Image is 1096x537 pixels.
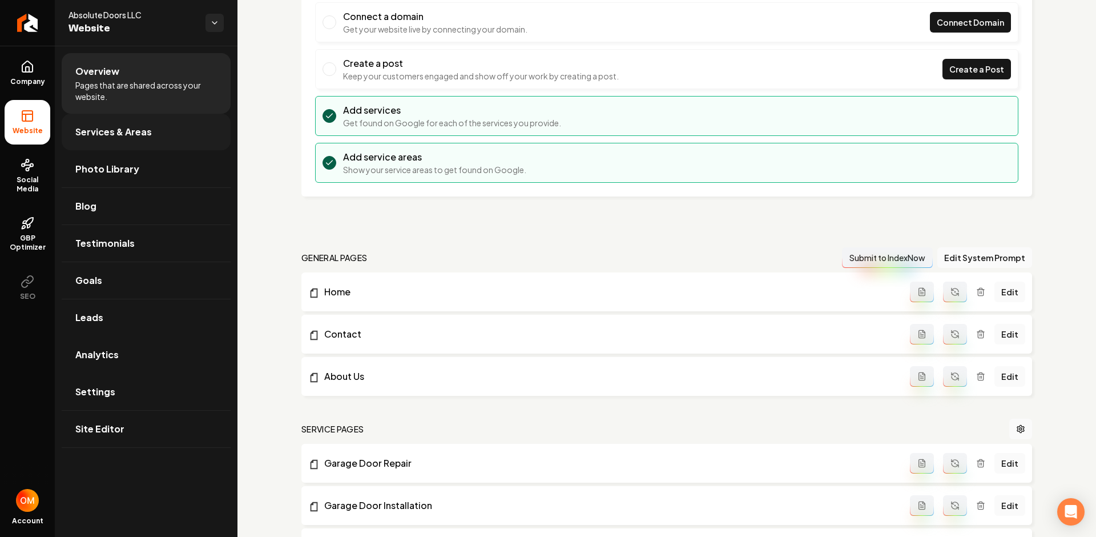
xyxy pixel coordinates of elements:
[12,516,43,526] span: Account
[994,282,1025,302] a: Edit
[68,21,196,37] span: Website
[910,366,934,387] button: Add admin page prompt
[308,499,910,512] a: Garage Door Installation
[62,374,231,410] a: Settings
[301,423,364,435] h2: Service Pages
[5,175,50,194] span: Social Media
[62,188,231,225] a: Blog
[949,63,1004,75] span: Create a Post
[75,65,119,78] span: Overview
[75,422,124,436] span: Site Editor
[994,366,1025,387] a: Edit
[62,411,231,447] a: Site Editor
[994,495,1025,516] a: Edit
[15,292,40,301] span: SEO
[343,10,527,23] h3: Connect a domain
[1057,498,1085,526] div: Open Intercom Messenger
[343,164,526,175] p: Show your service areas to get found on Google.
[75,385,115,399] span: Settings
[994,324,1025,344] a: Edit
[62,336,231,373] a: Analytics
[5,266,50,310] button: SEO
[301,252,368,263] h2: general pages
[343,103,561,117] h3: Add services
[75,125,152,139] span: Services & Areas
[75,79,217,102] span: Pages that are shared across your website.
[62,225,231,262] a: Testimonials
[17,14,38,32] img: Rebolt Logo
[994,453,1025,474] a: Edit
[75,348,119,362] span: Analytics
[75,274,102,287] span: Goals
[343,57,619,70] h3: Create a post
[937,17,1004,29] span: Connect Domain
[308,327,910,341] a: Contact
[910,495,934,516] button: Add admin page prompt
[75,162,139,176] span: Photo Library
[62,151,231,187] a: Photo Library
[937,247,1032,268] button: Edit System Prompt
[5,51,50,95] a: Company
[16,489,39,512] button: Open user button
[68,9,196,21] span: Absolute Doors LLC
[930,12,1011,33] a: Connect Domain
[910,324,934,344] button: Add admin page prompt
[62,114,231,150] a: Services & Areas
[910,453,934,474] button: Add admin page prompt
[75,237,135,250] span: Testimonials
[842,247,933,268] button: Submit to IndexNow
[343,23,527,35] p: Get your website live by connecting your domain.
[308,370,910,383] a: About Us
[75,199,96,213] span: Blog
[8,126,47,135] span: Website
[308,456,910,470] a: Garage Door Repair
[62,262,231,299] a: Goals
[75,311,103,324] span: Leads
[343,150,526,164] h3: Add service areas
[343,117,561,129] p: Get found on Google for each of the services you provide.
[62,299,231,336] a: Leads
[910,282,934,302] button: Add admin page prompt
[16,489,39,512] img: Omar Molai
[343,70,619,82] p: Keep your customers engaged and show off your work by creating a post.
[942,59,1011,79] a: Create a Post
[5,207,50,261] a: GBP Optimizer
[308,285,910,299] a: Home
[5,149,50,203] a: Social Media
[5,234,50,252] span: GBP Optimizer
[6,77,50,86] span: Company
